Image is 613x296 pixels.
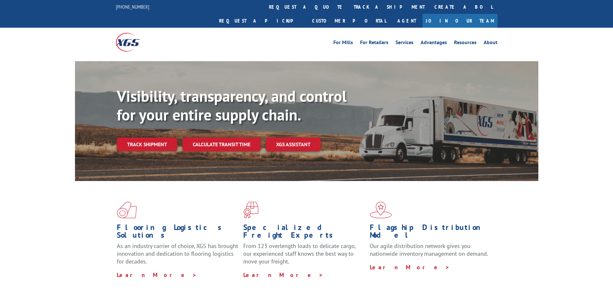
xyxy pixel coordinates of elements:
p: From 123 overlength loads to delicate cargo, our experienced staff knows the best way to move you... [243,242,365,271]
a: XGS ASSISTANT [266,138,321,151]
a: Learn More > [117,271,197,279]
a: Agent [391,14,423,28]
a: Customer Portal [307,14,391,28]
span: Our agile distribution network gives you nationwide inventory management on demand. [370,242,488,257]
h1: Flooring Logistics Solutions [117,224,238,242]
img: xgs-icon-total-supply-chain-intelligence-red [117,202,137,218]
a: Advantages [421,40,447,47]
a: For Retailers [360,40,388,47]
a: Request a pickup [214,14,307,28]
a: Calculate transit time [182,138,261,151]
h1: Specialized Freight Experts [243,224,365,242]
img: xgs-icon-flagship-distribution-model-red [370,202,392,218]
b: Visibility, transparency, and control for your entire supply chain. [117,86,347,125]
a: Services [395,40,413,47]
a: [PHONE_NUMBER] [116,4,149,10]
a: Learn More > [243,271,323,279]
a: Join Our Team [423,14,497,28]
a: Learn More > [370,263,450,271]
h1: Flagship Distribution Model [370,224,491,242]
img: xgs-icon-focused-on-flooring-red [243,202,258,218]
a: For Mills [333,40,353,47]
a: Track shipment [117,138,177,151]
a: Resources [454,40,477,47]
span: As an industry carrier of choice, XGS has brought innovation and dedication to flooring logistics... [117,242,238,265]
a: About [484,40,497,47]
